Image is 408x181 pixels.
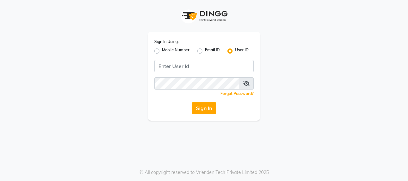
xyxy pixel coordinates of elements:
img: logo1.svg [178,6,230,25]
button: Sign In [192,102,216,114]
label: Email ID [205,47,220,55]
input: Username [154,60,254,72]
label: User ID [235,47,249,55]
label: Mobile Number [162,47,190,55]
a: Forgot Password? [220,91,254,96]
label: Sign In Using: [154,39,179,45]
input: Username [154,77,239,90]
